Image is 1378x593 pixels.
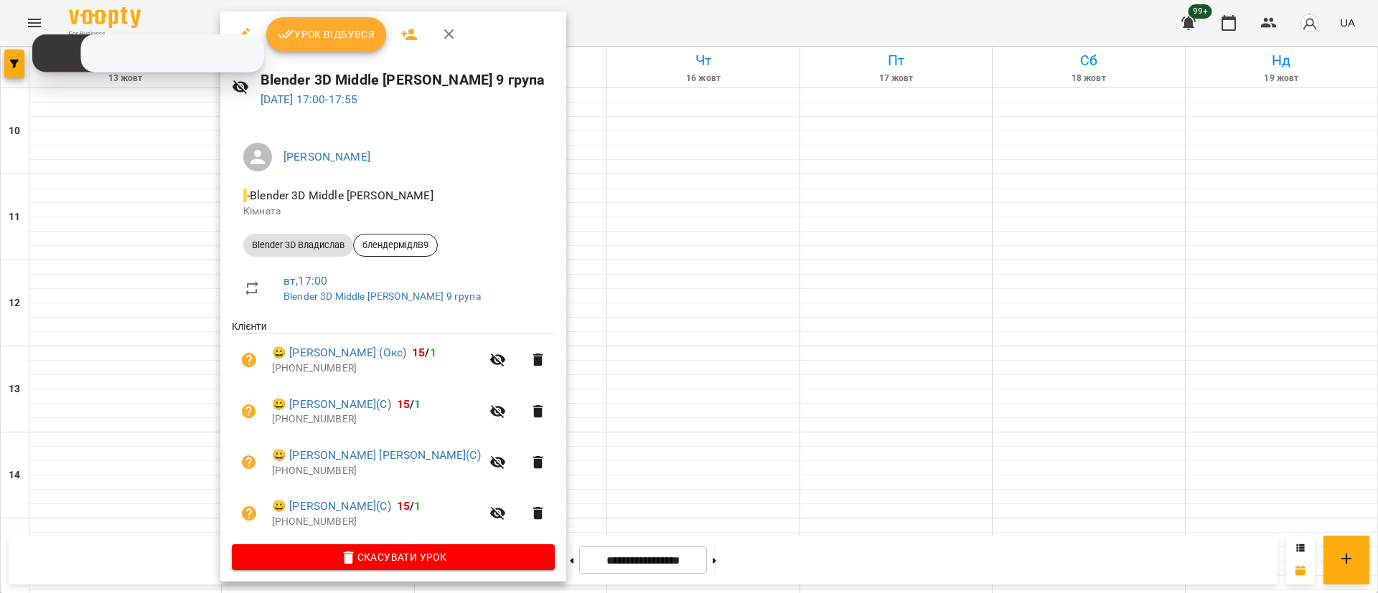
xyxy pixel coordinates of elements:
b: / [397,397,421,411]
a: [PERSON_NAME] [283,150,370,163]
a: Blender 3D Middle [PERSON_NAME] 9 група [283,290,481,302]
a: 😀 [PERSON_NAME] (Окс) [272,344,406,361]
span: 15 [397,499,410,513]
button: Візит ще не сплачено. Додати оплату? [232,496,266,531]
ul: Клієнти [232,319,555,544]
span: блендермідлВ9 [354,239,437,252]
span: Скасувати Урок [243,549,543,566]
span: 1 [414,397,421,411]
a: вт , 17:00 [283,274,327,288]
button: Візит ще не сплачено. Додати оплату? [232,343,266,377]
div: блендермідлВ9 [353,234,438,257]
span: 1 [430,346,436,359]
b: / [397,499,421,513]
span: Урок відбувся [278,26,375,43]
button: Візит ще не сплачено. Додати оплату? [232,394,266,429]
p: Кімната [243,204,543,219]
button: Урок відбувся [266,17,387,52]
span: Blender 3D Владислав [243,239,353,252]
p: [PHONE_NUMBER] [272,464,481,478]
span: 15 [412,346,425,359]
p: [PHONE_NUMBER] [272,361,481,376]
p: [PHONE_NUMBER] [272,515,481,529]
a: [DATE] 17:00-17:55 [261,92,358,106]
span: 1 [414,499,421,513]
button: Скасувати Урок [232,544,555,570]
a: 😀 [PERSON_NAME](С) [272,498,391,515]
b: / [412,346,436,359]
span: - Blender 3D Middle [PERSON_NAME] [243,189,436,202]
button: Візит ще не сплачено. Додати оплату? [232,445,266,480]
a: 😀 [PERSON_NAME] [PERSON_NAME](С) [272,447,481,464]
h6: Blender 3D Middle [PERSON_NAME] 9 група [261,69,556,91]
span: 15 [397,397,410,411]
a: 😀 [PERSON_NAME](С) [272,396,391,413]
p: [PHONE_NUMBER] [272,412,481,427]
